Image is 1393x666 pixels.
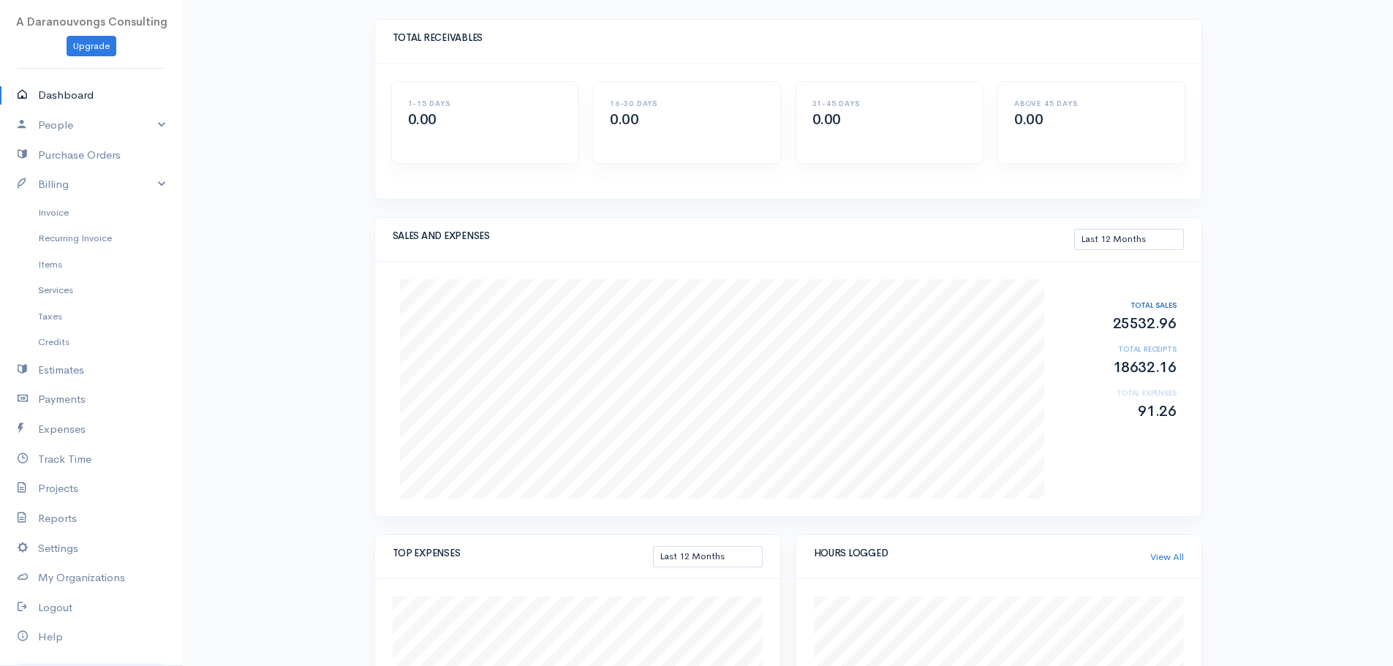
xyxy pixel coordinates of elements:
h5: TOP EXPENSES [393,548,653,559]
h2: 18632.16 [1059,360,1176,376]
span: 0.00 [408,110,437,129]
h5: SALES AND EXPENSES [393,231,1074,241]
h6: 16-30 DAYS [610,99,764,107]
span: 0.00 [610,110,638,129]
h6: TOTAL RECEIPTS [1059,345,1176,353]
h6: TOTAL EXPENSES [1059,389,1176,397]
a: View All [1150,550,1184,564]
h6: TOTAL SALES [1059,301,1176,309]
h5: TOTAL RECEIVABLES [393,33,1184,43]
h5: HOURS LOGGED [814,548,1150,559]
h6: 31-45 DAYS [812,99,967,107]
span: 0.00 [1014,110,1043,129]
span: A Daranouvongs Consulting [16,15,167,29]
a: Upgrade [67,36,116,57]
h2: 25532.96 [1059,316,1176,332]
span: 0.00 [812,110,841,129]
h6: 1-15 DAYS [408,99,562,107]
h2: 91.26 [1059,404,1176,420]
h6: ABOVE 45 DAYS [1014,99,1169,107]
